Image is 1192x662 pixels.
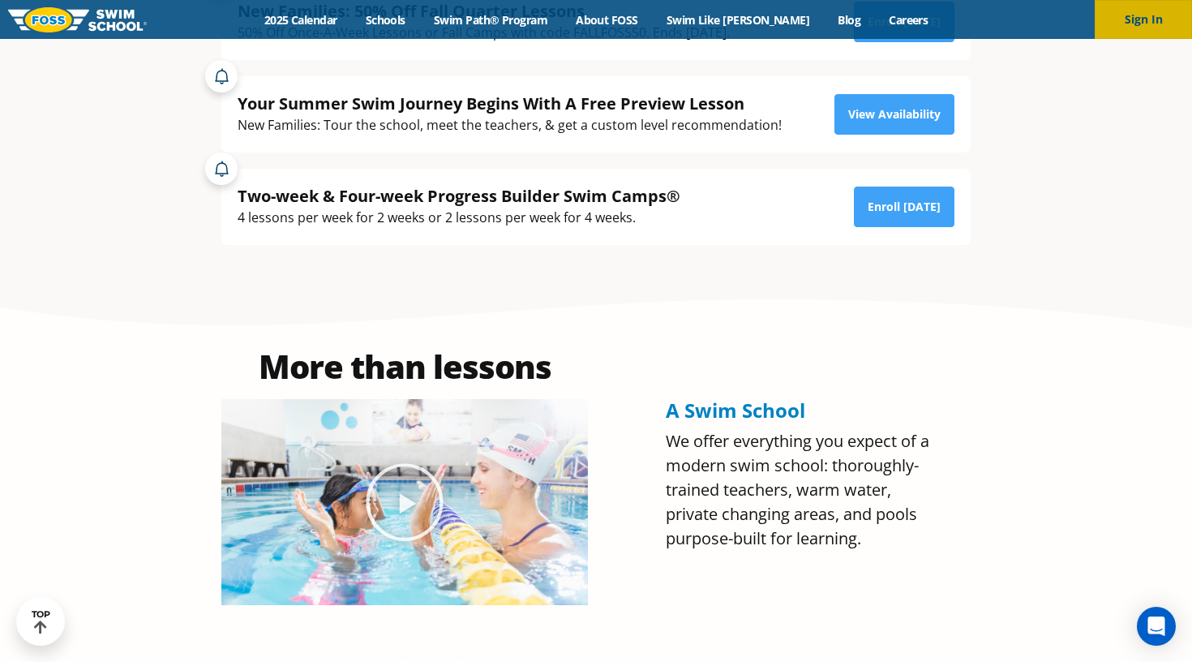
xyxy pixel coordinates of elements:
[854,187,954,227] a: Enroll [DATE]
[238,207,680,229] div: 4 lessons per week for 2 weeks or 2 lessons per week for 4 weeks.
[238,185,680,207] div: Two-week & Four-week Progress Builder Swim Camps®
[250,12,351,28] a: 2025 Calendar
[875,12,942,28] a: Careers
[221,399,588,605] img: Olympian Regan Smith, FOSS
[666,430,929,549] span: We offer everything you expect of a modern swim school: thoroughly-trained teachers, warm water, ...
[364,462,445,543] div: Play Video about Olympian Regan Smith, FOSS
[221,350,588,383] h2: More than lessons
[32,609,50,634] div: TOP
[1137,607,1176,646] div: Open Intercom Messenger
[8,7,147,32] img: FOSS Swim School Logo
[351,12,419,28] a: Schools
[419,12,561,28] a: Swim Path® Program
[834,94,954,135] a: View Availability
[562,12,653,28] a: About FOSS
[238,92,782,114] div: Your Summer Swim Journey Begins With A Free Preview Lesson
[652,12,824,28] a: Swim Like [PERSON_NAME]
[824,12,875,28] a: Blog
[666,397,805,423] span: A Swim School
[238,114,782,136] div: New Families: Tour the school, meet the teachers, & get a custom level recommendation!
